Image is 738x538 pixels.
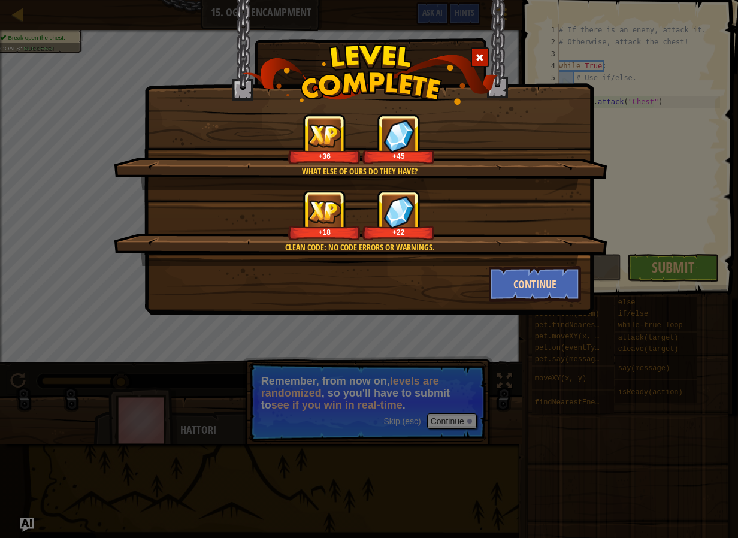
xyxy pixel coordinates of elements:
button: Continue [489,266,582,302]
div: Clean code: no code errors or warnings. [171,241,549,253]
div: +36 [291,152,358,161]
img: reward_icon_gems.png [383,119,415,152]
div: What else of ours do they have? [171,165,549,177]
img: reward_icon_xp.png [308,200,341,223]
div: +18 [291,228,358,237]
div: +45 [365,152,432,161]
img: reward_icon_gems.png [383,195,415,228]
img: reward_icon_xp.png [308,124,341,147]
img: level_complete.png [241,44,498,105]
div: +22 [365,228,432,237]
